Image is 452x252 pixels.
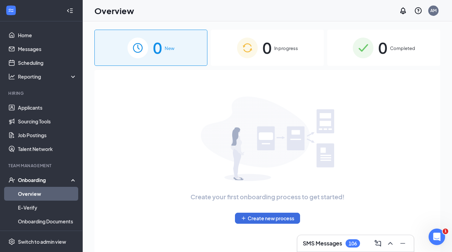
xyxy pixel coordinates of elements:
svg: Minimize [399,239,407,248]
div: Hiring [8,90,75,96]
iframe: Intercom live chat [429,229,445,245]
div: Onboarding [18,177,71,183]
div: Reporting [18,73,77,80]
div: 106 [349,241,357,246]
a: Messages [18,42,77,56]
a: Talent Network [18,142,77,156]
svg: Notifications [399,7,407,15]
a: Scheduling [18,56,77,70]
div: Switch to admin view [18,238,66,245]
svg: UserCheck [8,177,15,183]
a: Home [18,28,77,42]
span: New [165,45,174,52]
button: ChevronUp [385,238,396,249]
svg: Plus [241,215,246,221]
a: Overview [18,187,77,201]
svg: Collapse [66,7,73,14]
svg: QuestionInfo [414,7,422,15]
span: 0 [263,36,271,60]
svg: WorkstreamLogo [8,7,14,14]
h1: Overview [94,5,134,17]
a: Job Postings [18,128,77,142]
button: ComposeMessage [372,238,383,249]
span: 0 [378,36,387,60]
button: PlusCreate new process [235,213,300,224]
a: Applicants [18,101,77,114]
svg: ComposeMessage [374,239,382,248]
div: AM [430,8,436,13]
a: Onboarding Documents [18,214,77,228]
span: 0 [153,36,162,60]
span: 1 [443,229,448,234]
span: In progress [274,45,298,52]
a: Sourcing Tools [18,114,77,128]
span: Create your first onboarding process to get started! [191,192,345,202]
a: E-Verify [18,201,77,214]
button: Minimize [397,238,408,249]
h3: SMS Messages [303,240,342,247]
svg: ChevronUp [386,239,394,248]
svg: Settings [8,238,15,245]
div: Team Management [8,163,75,169]
a: Activity log [18,228,77,242]
svg: Analysis [8,73,15,80]
span: Completed [390,45,415,52]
